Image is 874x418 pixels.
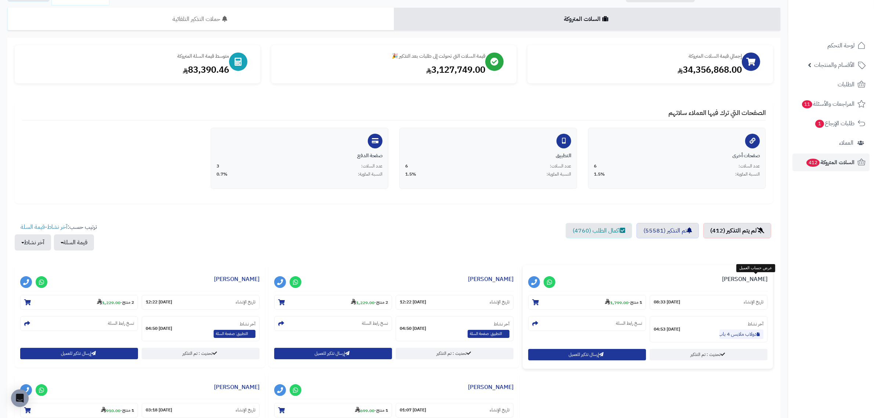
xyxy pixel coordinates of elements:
[274,295,392,310] section: 2 منتج-1,229.00
[735,171,760,177] span: النسبة المئوية:
[594,171,605,177] span: 1.5%
[355,407,388,414] small: -
[824,6,867,21] img: logo-2.png
[101,407,120,414] strong: 910.00
[146,325,172,332] strong: [DATE] 04:50
[594,152,760,159] div: صفحات أخرى
[97,299,120,306] strong: 1,229.00
[236,299,255,305] small: تاريخ الإنشاء
[806,157,855,167] span: السلات المتروكة
[7,8,394,30] a: حملات التذكير التلقائية
[748,321,764,327] small: آخر نشاط
[22,109,766,120] h4: الصفحات التي ترك فيها العملاء سلاتهم
[214,275,260,284] a: [PERSON_NAME]
[358,171,382,177] span: النسبة المئوية:
[54,234,94,251] button: قيمة السلة
[394,8,780,30] a: السلات المتروكة
[802,100,813,109] span: 11
[405,163,408,169] span: 6
[101,407,134,414] small: -
[217,152,382,159] div: صفحة الدفع
[703,223,771,238] a: لم يتم التذكير (412)
[362,320,388,327] small: نسخ رابط السلة
[547,171,571,177] span: النسبة المئوية:
[806,158,820,167] span: 412
[400,325,426,332] strong: [DATE] 04:50
[815,119,824,128] span: 1
[744,299,764,305] small: تاريخ الإنشاء
[21,223,45,231] a: قيمة السلة
[20,348,138,359] button: إرسال تذكير للعميل
[376,407,388,414] strong: 1 منتج
[396,348,514,359] a: تحديث : تم التذكير
[654,299,680,305] strong: [DATE] 08:33
[650,349,768,360] a: تحديث : تم التذكير
[827,40,855,51] span: لوحة التحكم
[146,299,172,305] strong: [DATE] 12:22
[355,407,374,414] strong: 699.00
[793,37,870,54] a: لوحة التحكم
[566,223,632,238] a: اكمال الطلب (4760)
[20,316,138,331] section: نسخ رابط السلة
[405,171,416,177] span: 1.5%
[490,299,509,305] small: تاريخ الإنشاء
[793,76,870,93] a: الطلبات
[15,234,51,251] button: آخر نشاط
[630,299,642,306] strong: 1 منتج
[494,321,509,327] small: آخر نشاط
[839,138,853,148] span: العملاء
[22,64,229,76] div: 83,390.46
[15,223,97,251] ul: ترتيب حسب: -
[605,299,642,306] small: -
[361,163,382,169] span: عدد السلات:
[97,299,134,306] small: -
[793,95,870,113] a: المراجعات والأسئلة11
[838,79,855,90] span: الطلبات
[400,299,426,305] strong: [DATE] 12:22
[351,299,388,306] small: -
[616,320,642,327] small: نسخ رابط السلة
[468,383,514,392] a: [PERSON_NAME]
[274,348,392,359] button: إرسال تذكير للعميل
[20,295,138,310] section: 2 منتج-1,229.00
[274,403,392,418] section: 1 منتج-699.00
[654,326,680,332] strong: [DATE] 04:53
[279,53,486,60] div: قيمة السلات التي تحولت إلى طلبات بعد التذكير 🎉
[605,299,628,306] strong: 1,799.00
[490,407,509,413] small: تاريخ الإنشاء
[108,320,134,327] small: نسخ رابط السلة
[528,295,646,310] section: 1 منتج-1,799.00
[146,407,172,413] strong: [DATE] 03:18
[535,53,742,60] div: إجمالي قيمة السلات المتروكة
[528,316,646,331] section: نسخ رابط السلة
[376,299,388,306] strong: 2 منتج
[637,223,699,238] a: تم التذكير (55581)
[528,349,646,360] button: إرسال تذكير للعميل
[217,171,228,177] span: 0.7%
[22,53,229,60] div: متوسط قيمة السلة المتروكة
[351,299,374,306] strong: 1,229.00
[20,403,138,418] section: 1 منتج-910.00
[468,330,509,338] span: التطبيق: صفحة السلة
[214,330,255,338] span: التطبيق: صفحة السلة
[739,163,760,169] span: عدد السلات:
[240,321,255,327] small: آخر نشاط
[736,264,775,272] div: عرض حساب العميل
[122,299,134,306] strong: 2 منتج
[217,163,219,169] span: 3
[550,163,571,169] span: عدد السلات:
[793,115,870,132] a: طلبات الإرجاع1
[236,407,255,413] small: تاريخ الإنشاء
[11,389,29,407] div: Open Intercom Messenger
[722,275,768,284] a: [PERSON_NAME]
[719,329,764,339] a: دولاب ملابس 4 باب ابيض زجاج مع إضاءة
[142,348,260,359] a: تحديث : تم التذكير
[122,407,134,414] strong: 1 منتج
[793,154,870,171] a: السلات المتروكة412
[814,60,855,70] span: الأقسام والمنتجات
[274,316,392,331] section: نسخ رابط السلة
[801,99,855,109] span: المراجعات والأسئلة
[47,223,68,231] a: آخر نشاط
[535,64,742,76] div: 34,356,868.00
[793,134,870,152] a: العملاء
